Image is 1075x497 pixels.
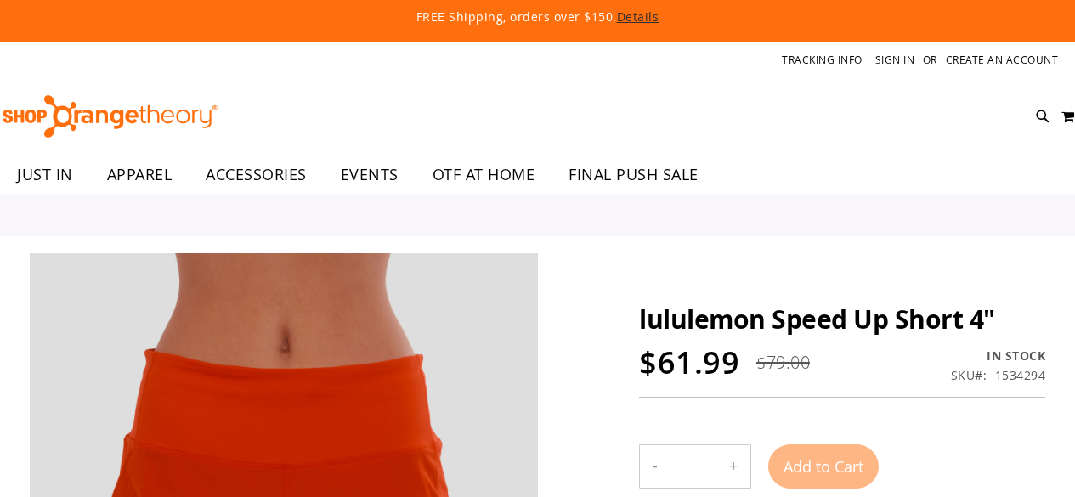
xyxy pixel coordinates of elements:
[617,8,659,25] a: Details
[875,53,915,67] a: Sign In
[951,367,987,383] strong: SKU
[552,155,716,195] a: FINAL PUSH SALE
[416,155,552,195] a: OTF AT HOME
[206,155,307,194] span: ACCESSORIES
[189,155,324,195] a: ACCESSORIES
[640,445,670,488] button: Decrease product quantity
[995,367,1046,384] div: 1534294
[951,347,1046,364] div: In stock
[639,342,739,383] span: $61.99
[90,155,190,194] a: APPAREL
[951,347,1046,364] div: Availability
[639,302,995,336] span: lululemon Speed Up Short 4"
[782,53,863,67] a: Tracking Info
[17,155,73,194] span: JUST IN
[107,155,173,194] span: APPAREL
[670,446,716,487] input: Product quantity
[324,155,416,195] a: EVENTS
[61,8,1014,25] p: FREE Shipping, orders over $150.
[341,155,399,194] span: EVENTS
[756,351,810,374] span: $79.00
[433,155,535,194] span: OTF AT HOME
[716,445,750,488] button: Increase product quantity
[946,53,1059,67] a: Create an Account
[569,155,699,194] span: FINAL PUSH SALE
